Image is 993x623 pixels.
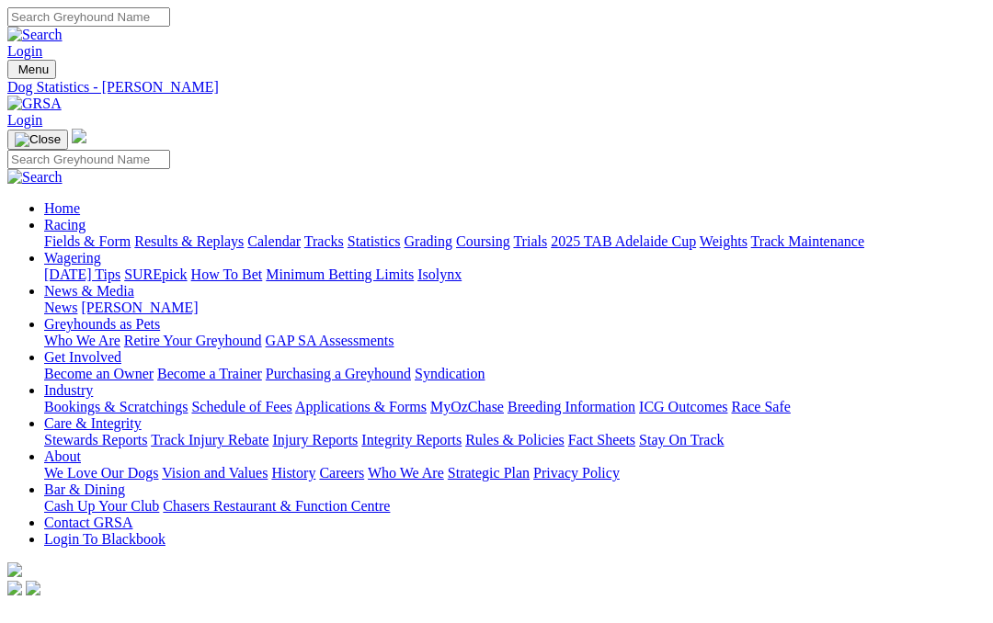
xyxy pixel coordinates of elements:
[44,399,986,415] div: Industry
[7,7,170,27] input: Search
[44,300,986,316] div: News & Media
[247,233,301,249] a: Calendar
[513,233,547,249] a: Trials
[44,233,986,250] div: Racing
[81,300,198,315] a: [PERSON_NAME]
[456,233,510,249] a: Coursing
[44,349,121,365] a: Get Involved
[162,465,268,481] a: Vision and Values
[7,43,42,59] a: Login
[568,432,635,447] a: Fact Sheets
[44,465,158,481] a: We Love Our Dogs
[44,382,93,398] a: Industry
[44,498,159,514] a: Cash Up Your Club
[7,60,56,79] button: Toggle navigation
[72,129,86,143] img: logo-grsa-white.png
[348,233,401,249] a: Statistics
[163,498,390,514] a: Chasers Restaurant & Function Centre
[44,448,81,464] a: About
[7,169,63,186] img: Search
[319,465,364,481] a: Careers
[7,130,68,150] button: Toggle navigation
[417,266,462,282] a: Isolynx
[751,233,864,249] a: Track Maintenance
[134,233,244,249] a: Results & Replays
[533,465,620,481] a: Privacy Policy
[7,562,22,577] img: logo-grsa-white.png
[7,79,986,96] a: Dog Statistics - [PERSON_NAME]
[266,333,394,348] a: GAP SA Assessments
[44,366,154,381] a: Become an Owner
[151,432,268,447] a: Track Injury Rebate
[44,399,188,414] a: Bookings & Scratchings
[368,465,444,481] a: Who We Are
[44,217,86,232] a: Racing
[7,96,62,112] img: GRSA
[44,432,147,447] a: Stewards Reports
[700,233,748,249] a: Weights
[405,233,452,249] a: Grading
[295,399,427,414] a: Applications & Forms
[157,366,262,381] a: Become a Trainer
[15,132,61,147] img: Close
[44,250,101,266] a: Wagering
[266,366,411,381] a: Purchasing a Greyhound
[44,266,986,283] div: Wagering
[551,233,696,249] a: 2025 TAB Adelaide Cup
[415,366,485,381] a: Syndication
[191,266,263,282] a: How To Bet
[7,112,42,128] a: Login
[508,399,635,414] a: Breeding Information
[44,283,134,299] a: News & Media
[266,266,414,282] a: Minimum Betting Limits
[44,531,165,547] a: Login To Blackbook
[304,233,344,249] a: Tracks
[361,432,462,447] a: Integrity Reports
[44,200,80,216] a: Home
[124,333,262,348] a: Retire Your Greyhound
[448,465,530,481] a: Strategic Plan
[271,465,315,481] a: History
[191,399,291,414] a: Schedule of Fees
[44,333,986,349] div: Greyhounds as Pets
[44,233,131,249] a: Fields & Form
[44,465,986,481] div: About
[44,498,986,515] div: Bar & Dining
[639,399,727,414] a: ICG Outcomes
[44,333,120,348] a: Who We Are
[272,432,358,447] a: Injury Reports
[639,432,724,447] a: Stay On Track
[430,399,504,414] a: MyOzChase
[731,399,790,414] a: Race Safe
[44,266,120,282] a: [DATE] Tips
[26,581,40,595] img: twitter.svg
[44,515,132,530] a: Contact GRSA
[124,266,187,282] a: SUREpick
[44,432,986,448] div: Care & Integrity
[7,27,63,43] img: Search
[44,366,986,382] div: Get Involved
[44,481,125,497] a: Bar & Dining
[44,415,142,431] a: Care & Integrity
[465,432,565,447] a: Rules & Policies
[44,316,160,332] a: Greyhounds as Pets
[18,62,49,76] span: Menu
[7,581,22,595] img: facebook.svg
[7,150,170,169] input: Search
[44,300,77,315] a: News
